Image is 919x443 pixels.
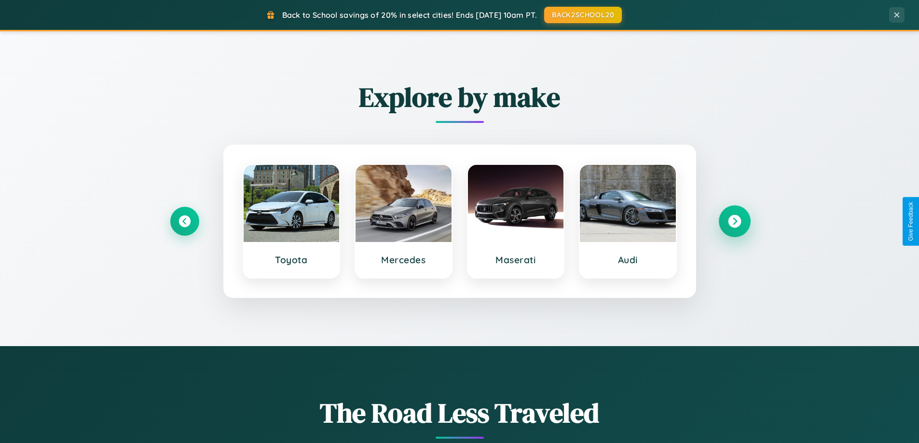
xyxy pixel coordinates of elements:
[170,394,749,431] h1: The Road Less Traveled
[365,254,442,266] h3: Mercedes
[544,7,622,23] button: BACK2SCHOOL20
[282,10,537,20] span: Back to School savings of 20% in select cities! Ends [DATE] 10am PT.
[253,254,330,266] h3: Toyota
[478,254,554,266] h3: Maserati
[170,79,749,116] h2: Explore by make
[907,202,914,241] div: Give Feedback
[590,254,666,266] h3: Audi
